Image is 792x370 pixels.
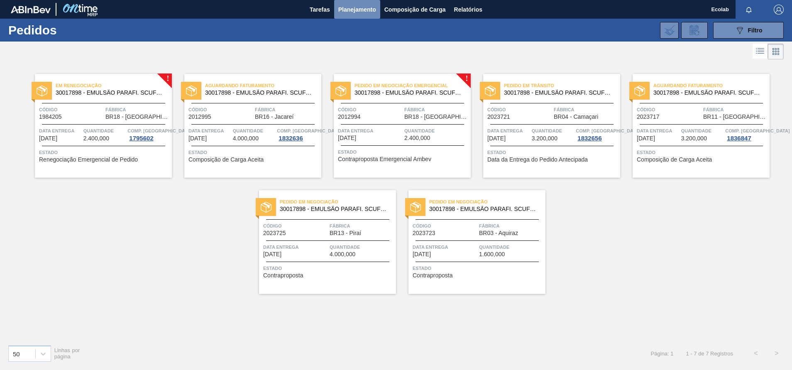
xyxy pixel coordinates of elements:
span: Status [637,148,768,157]
a: !estadoEm renegociação30017898 - EMULSÃO PARAFI. SCUFEX CONCEN. ECOLABCódigo1984205FábricaBR18 - ... [22,74,172,178]
img: estado [335,86,346,96]
span: Renegociação Emergencial de Pedido [39,157,138,163]
span: Fábrica [105,105,170,114]
span: Fábrica [255,105,319,114]
img: estado [37,86,47,96]
span: Fábrica [703,105,768,114]
span: Comp. Carga [576,127,640,135]
button: Notificações [736,4,762,15]
span: 3.200,000 [681,135,707,142]
a: Comp. [GEOGRAPHIC_DATA]1836847 [725,127,768,142]
span: Quantidade [681,127,724,135]
span: Contraproposta Emergencial Ambev [338,156,431,162]
span: 30017898 - EMULSAO PARAFI. SCUFEX CONCEN. ECOLAB [504,90,614,96]
span: BR04 - Camaçari [554,114,598,120]
span: Data entrega [338,127,402,135]
span: Quantidade [404,127,469,135]
span: 20/09/2025 [637,135,655,142]
span: 30017898 - EMULSAO PARAFI. SCUFEX CONCEN. ECOLAB [429,206,539,212]
span: Data entrega [413,243,477,251]
div: Solicitação de Revisão de Pedidos [681,22,708,39]
span: Fábrica [554,105,618,114]
button: Filtro [713,22,784,39]
div: 1836847 [725,135,753,142]
span: Status [338,148,469,156]
a: estadoPedido em Negociação30017898 - EMULSÃO PARAFI. SCUFEX CONCEN. ECOLABCódigo2023725FábricaBR1... [247,190,396,294]
span: Código [413,222,477,230]
span: Linhas por página [54,347,80,360]
span: 2023725 [263,230,286,236]
a: Comp. [GEOGRAPHIC_DATA]1832636 [277,127,319,142]
span: Fábrica [330,222,394,230]
img: Logout [774,5,784,15]
span: BR16 - Jacareí [255,114,293,120]
span: Em renegociação [56,81,172,90]
span: 1.600,000 [479,251,505,257]
span: 2.400,000 [404,135,430,141]
span: Status [487,148,618,157]
img: estado [410,202,421,213]
span: 30017898 - EMULSAO PARAFI. SCUFEX CONCEN. ECOLAB [56,90,165,96]
span: Contraproposta [263,272,303,279]
span: BR18 - Pernambuco [105,114,170,120]
span: BR18 - Pernambuco [404,114,469,120]
span: Comp. Carga [127,127,192,135]
span: 30017898 - EMULSAO PARAFI. SCUFEX CONCEN. ECOLAB [653,90,763,96]
div: Visão em Cards [768,44,784,59]
span: 02/10/2025 [413,251,431,257]
span: Fábrica [404,105,469,114]
span: 4.000,000 [330,251,355,257]
span: Data entrega [188,127,231,135]
span: Relatórios [454,5,482,15]
span: Comp. Carga [277,127,341,135]
div: 50 [13,350,20,357]
span: Código [637,105,701,114]
span: Quantidade [532,127,574,135]
span: Aguardando Faturamento [653,81,770,90]
span: BR03 - Aquiraz [479,230,518,236]
img: estado [634,86,645,96]
span: Quantidade [83,127,126,135]
span: 2023717 [637,114,660,120]
span: 2012995 [188,114,211,120]
span: 1 - 7 de 7 Registros [686,350,733,357]
a: !estadoPedido em Negociação Emergencial30017898 - EMULSÃO PARAFI. SCUFEX CONCEN. ECOLABCódigo2012... [321,74,471,178]
a: estadoPedido em Trânsito30017898 - EMULSÃO PARAFI. SCUFEX CONCEN. ECOLABCódigo2023721FábricaBR04 ... [471,74,620,178]
img: estado [186,86,197,96]
a: estadoPedido em Negociação30017898 - EMULSÃO PARAFI. SCUFEX CONCEN. ECOLABCódigo2023723FábricaBR0... [396,190,545,294]
span: Código [487,105,552,114]
span: Fábrica [479,222,543,230]
span: Data entrega [637,127,679,135]
span: Status [188,148,319,157]
span: Pedido em Negociação [280,198,396,206]
img: TNhmsLtSVTkK8tSr43FrP2fwEKptu5GPRR3wAAAABJRU5ErkJggg== [11,6,51,13]
h1: Pedidos [8,25,132,35]
span: Contraproposta [413,272,453,279]
span: Tarefas [310,5,330,15]
span: Status [263,264,394,272]
span: Pedido em Trânsito [504,81,620,90]
button: > [766,343,787,364]
span: 2012994 [338,114,361,120]
span: 2023721 [487,114,510,120]
span: Código [39,105,103,114]
span: Página: 1 [651,350,674,357]
span: 08/08/2025 [39,135,57,142]
span: 20/09/2025 [487,135,506,142]
span: 2.400,000 [83,135,109,142]
div: 1832636 [277,135,304,142]
span: Data da Entrega do Pedido Antecipada [487,157,588,163]
span: Aguardando Faturamento [205,81,321,90]
span: Composição de Carga Aceita [637,157,712,163]
span: Data entrega [487,127,530,135]
span: Quantidade [330,243,394,251]
span: 20/09/2025 [263,251,281,257]
span: 30017898 - EMULSAO PARAFI. SCUFEX CONCEN. ECOLAB [280,206,389,212]
span: 19/09/2025 [338,135,356,141]
span: Composição de Carga Aceita [188,157,264,163]
span: Comp. Carga [725,127,790,135]
span: Código [263,222,328,230]
span: Data entrega [263,243,328,251]
span: Quantidade [479,243,543,251]
a: Comp. [GEOGRAPHIC_DATA]1795602 [127,127,170,142]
